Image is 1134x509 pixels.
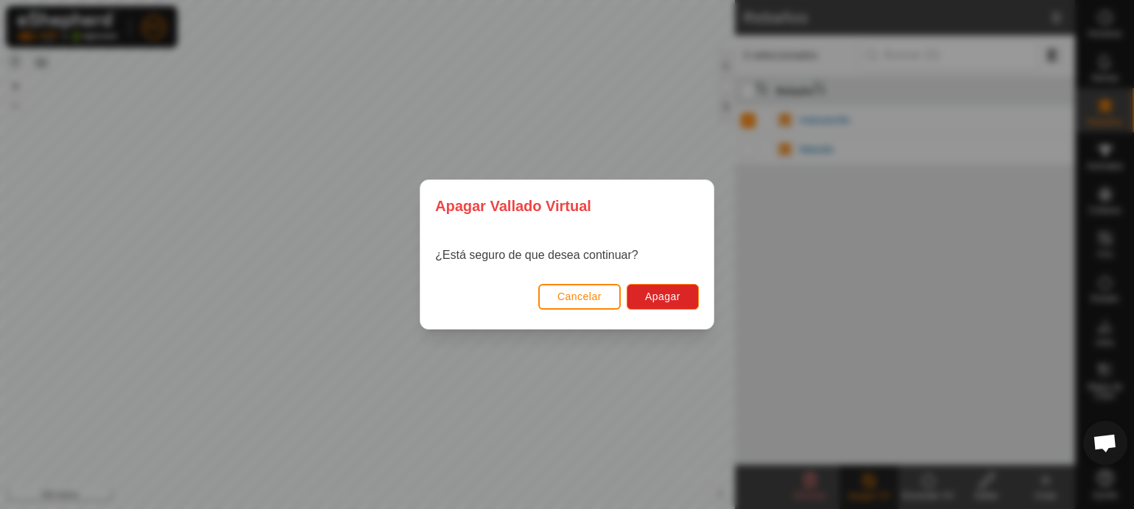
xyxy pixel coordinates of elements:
[538,284,621,310] button: Cancelar
[435,195,591,217] span: Apagar Vallado Virtual
[627,284,699,310] button: Apagar
[1083,421,1127,465] div: Chat abierto
[645,291,680,302] span: Apagar
[435,246,638,264] p: ¿Está seguro de que desea continuar?
[557,291,602,302] span: Cancelar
